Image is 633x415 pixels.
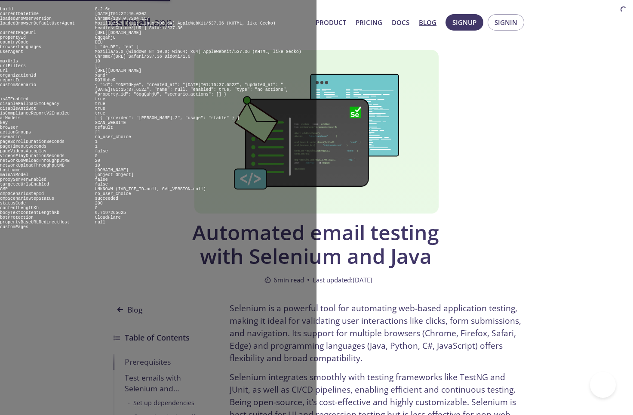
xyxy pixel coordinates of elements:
[95,97,105,102] pre: true
[313,275,372,285] span: Last updated: [DATE]
[95,220,105,225] pre: null
[95,78,116,83] pre: RQ7HbHcR
[95,125,113,130] pre: default
[95,144,98,149] pre: 1
[230,302,526,364] p: Selenium is a powerful tool for automating web-based application testing, making it ideal for val...
[95,121,126,125] pre: SCAN_WEBSITE
[446,14,483,31] button: Signup
[95,116,240,121] pre: [ { "provider": "[PERSON_NAME]-3", "usage": "stable" } ]
[95,149,108,154] pre: false
[95,182,108,187] pre: false
[95,173,134,177] pre: [object Object]
[488,14,524,31] button: Signin
[95,206,98,211] pre: 0
[95,201,103,206] pre: 200
[95,211,126,215] pre: 9.7197265625
[392,17,409,28] a: Docs
[95,163,100,168] pre: 10
[95,130,100,135] pre: []
[95,111,105,116] pre: true
[95,135,131,139] pre: no_user_choice
[95,12,147,16] pre: [DATE]T01:22:40.030Z
[95,73,108,78] pre: xandr
[95,106,105,111] pre: true
[95,215,121,220] pre: CloudFlare
[419,17,436,28] a: Blog
[95,196,118,201] pre: succeeded
[356,17,382,28] a: Pricing
[316,17,346,28] a: Product
[95,192,131,196] pre: no_user_choice
[95,40,103,45] pre: DEU
[95,102,105,106] pre: true
[95,59,100,64] pre: 10
[95,45,139,50] pre: [ "de-DE", "en" ]
[95,187,206,192] pre: UNKNOWN (IAB_TCF_ID=null, GVL_VERSION=null)
[95,21,276,31] pre: Mozilla/5.0 (X11; Linux x86_64) AppleWebKit/537.36 (KHTML, like Gecko) HeadlessChrome/[URL] Safar...
[95,83,289,97] pre: { "id": "9NETdHye", "created_at": "[DATE]T01:15:37.652Z", "updated_at": "[DATE]T01:15:37.652Z", "...
[590,372,616,398] iframe: Help Scout Beacon - Open
[95,139,98,144] pre: 1
[95,68,141,73] pre: [URL][DOMAIN_NAME]
[95,177,108,182] pre: false
[452,17,476,28] span: Signup
[95,64,100,68] pre: []
[95,16,149,21] pre: Chrome/138.0.7204.157
[95,168,129,173] pre: [DOMAIN_NAME]
[95,50,301,59] pre: Mozilla/5.0 (Windows NT 10.0; Win64; x64) AppleWebKit/537.36 (KHTML, like Gecko) Chrome/[URL] Saf...
[95,154,98,158] pre: 0
[495,17,517,28] span: Signin
[95,31,141,35] pre: [URL][DOMAIN_NAME]
[95,7,111,12] pre: 8.2.6e
[95,158,100,163] pre: 20
[95,35,116,40] pre: 6qgQahjU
